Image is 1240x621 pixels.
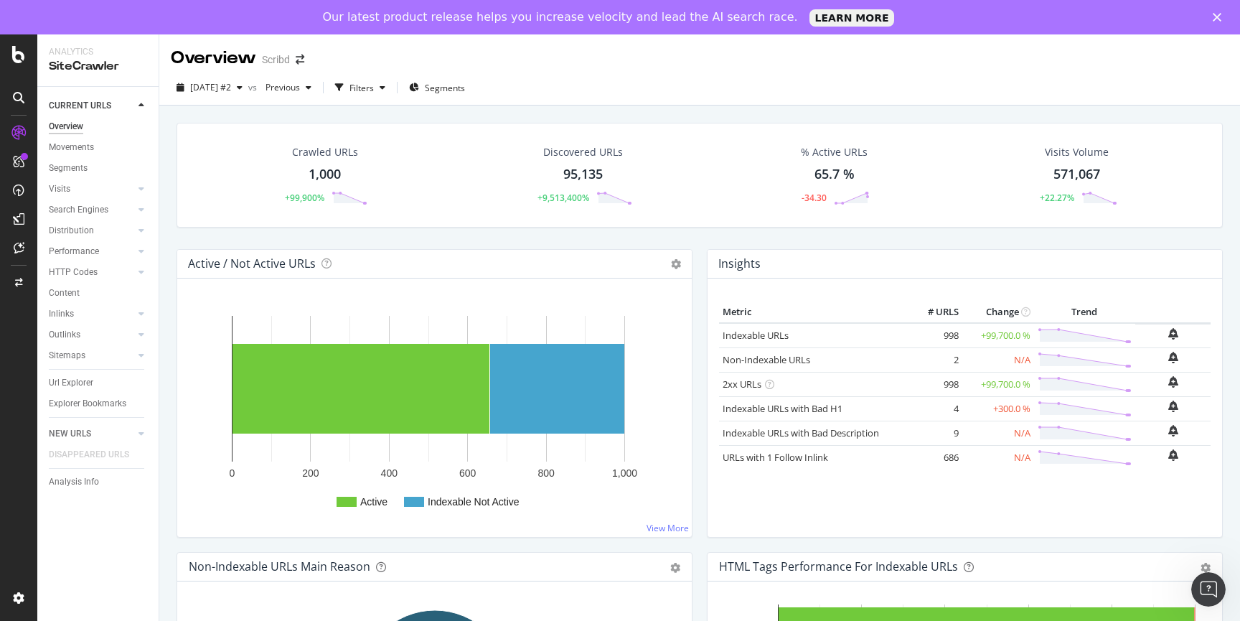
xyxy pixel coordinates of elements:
[537,467,555,479] text: 800
[1201,563,1211,573] div: gear
[962,445,1034,470] td: N/A
[428,496,520,508] text: Indexable Not Active
[962,302,1034,323] th: Change
[905,323,962,348] td: 998
[49,447,144,462] a: DISAPPEARED URLS
[49,447,129,462] div: DISAPPEARED URLS
[670,563,680,573] div: gear
[260,76,317,99] button: Previous
[360,496,387,508] text: Active
[49,98,134,113] a: CURRENT URLS
[49,119,149,134] a: Overview
[190,81,231,93] span: 2025 Aug. 22nd #2
[1168,425,1178,436] div: bell-plus
[905,372,962,396] td: 998
[49,286,80,301] div: Content
[814,165,855,184] div: 65.7 %
[49,161,88,176] div: Segments
[723,402,842,415] a: Indexable URLs with Bad H1
[285,192,324,204] div: +99,900%
[49,348,85,363] div: Sitemaps
[262,52,290,67] div: Scribd
[49,307,134,322] a: Inlinks
[260,81,300,93] span: Previous
[1040,192,1074,204] div: +22.27%
[537,192,589,204] div: +9,513,400%
[171,76,248,99] button: [DATE] #2
[563,165,603,184] div: 95,135
[962,323,1034,348] td: +99,700.0 %
[49,223,94,238] div: Distribution
[49,119,83,134] div: Overview
[719,559,958,574] div: HTML Tags Performance for Indexable URLs
[49,475,99,490] div: Analysis Info
[1045,145,1109,159] div: Visits Volume
[723,378,761,391] a: 2xx URLs
[49,375,93,391] div: Url Explorer
[1168,401,1178,412] div: bell-plus
[171,46,256,70] div: Overview
[49,475,149,490] a: Analysis Info
[302,467,319,479] text: 200
[723,451,828,464] a: URLs with 1 Follow Inlink
[723,329,789,342] a: Indexable URLs
[962,372,1034,396] td: +99,700.0 %
[349,82,374,94] div: Filters
[230,467,235,479] text: 0
[905,347,962,372] td: 2
[809,9,895,27] a: LEARN MORE
[962,421,1034,445] td: N/A
[49,223,134,238] a: Distribution
[381,467,398,479] text: 400
[905,396,962,421] td: 4
[329,76,391,99] button: Filters
[49,202,108,218] div: Search Engines
[49,426,91,442] div: NEW URLS
[292,145,358,159] div: Crawled URLs
[49,244,134,259] a: Performance
[962,347,1034,372] td: N/A
[403,76,471,99] button: Segments
[459,467,476,479] text: 600
[49,327,134,342] a: Outlinks
[425,82,465,94] span: Segments
[719,302,905,323] th: Metric
[49,265,134,280] a: HTTP Codes
[905,445,962,470] td: 686
[188,254,316,274] h4: Active / Not Active URLs
[1213,13,1227,22] div: Close
[723,353,810,366] a: Non-Indexable URLs
[647,522,689,534] a: View More
[1168,328,1178,340] div: bell-plus
[1034,302,1135,323] th: Trend
[49,286,149,301] a: Content
[49,182,134,197] a: Visits
[49,98,111,113] div: CURRENT URLS
[49,46,147,58] div: Analytics
[905,421,962,445] td: 9
[962,396,1034,421] td: +300.0 %
[1168,449,1178,461] div: bell-plus
[543,145,623,159] div: Discovered URLs
[309,165,341,184] div: 1,000
[49,202,134,218] a: Search Engines
[49,140,94,155] div: Movements
[189,559,370,574] div: Non-Indexable URLs Main Reason
[296,55,304,65] div: arrow-right-arrow-left
[49,161,149,176] a: Segments
[905,302,962,323] th: # URLS
[49,396,149,411] a: Explorer Bookmarks
[49,265,98,280] div: HTTP Codes
[49,244,99,259] div: Performance
[49,426,134,442] a: NEW URLS
[248,81,260,93] span: vs
[671,259,681,269] i: Options
[801,145,868,159] div: % Active URLs
[1168,376,1178,388] div: bell-plus
[323,10,798,24] div: Our latest product release helps you increase velocity and lead the AI search race.
[49,58,147,75] div: SiteCrawler
[49,182,70,197] div: Visits
[189,302,680,526] svg: A chart.
[49,327,80,342] div: Outlinks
